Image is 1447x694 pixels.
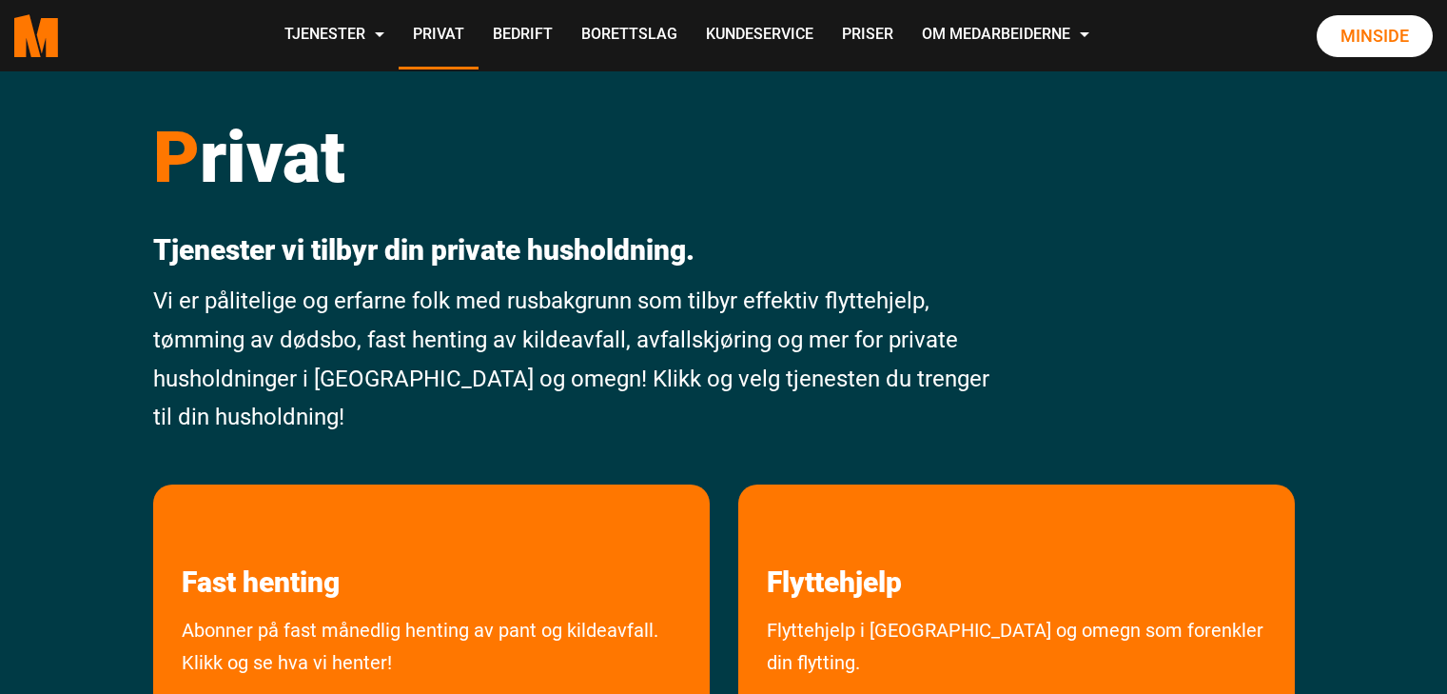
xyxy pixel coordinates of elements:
a: Borettslag [567,2,692,69]
a: Priser [828,2,908,69]
a: Privat [399,2,479,69]
h1: rivat [153,114,1003,200]
a: Tjenester [270,2,399,69]
span: P [153,115,200,199]
a: Om Medarbeiderne [908,2,1104,69]
a: Kundeservice [692,2,828,69]
p: Vi er pålitelige og erfarne folk med rusbakgrunn som tilbyr effektiv flyttehjelp, tømming av døds... [153,282,1003,437]
a: les mer om Fast henting [153,485,368,600]
a: Bedrift [479,2,567,69]
a: Minside [1317,15,1433,57]
p: Tjenester vi tilbyr din private husholdning. [153,233,1003,268]
a: les mer om Flyttehjelp [738,485,930,600]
